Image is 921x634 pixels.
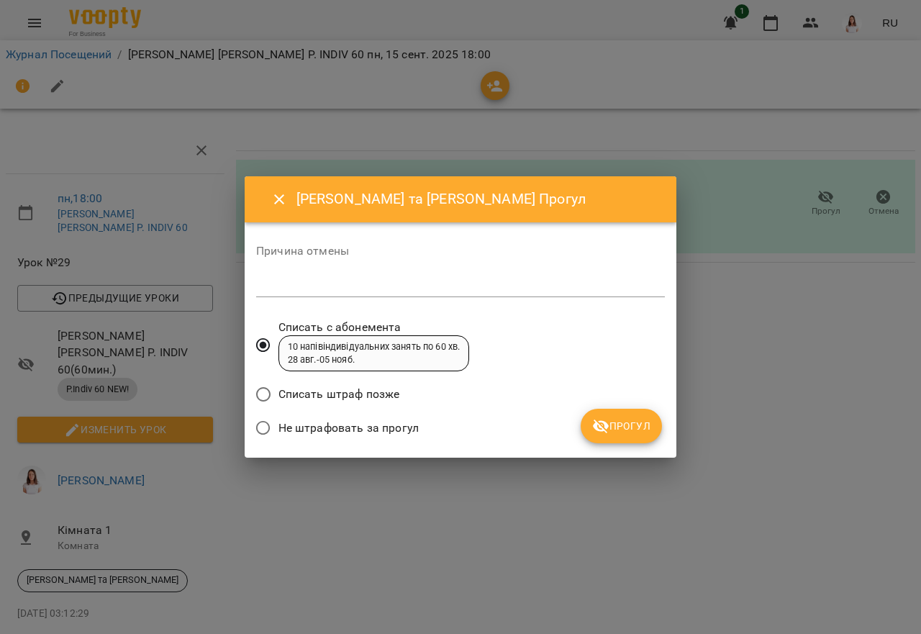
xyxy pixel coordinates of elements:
[592,417,650,435] span: Прогул
[278,386,400,403] span: Списать штраф позже
[288,340,460,367] div: 10 напівіндивідуальних занять по 60 хв. 28 авг. - 05 нояб.
[278,319,470,336] span: Списать с абонемента
[256,245,665,257] label: Причина отмены
[296,188,659,210] h6: [PERSON_NAME] та [PERSON_NAME] Прогул
[278,420,419,437] span: Не штрафовать за прогул
[581,409,662,443] button: Прогул
[262,182,296,217] button: Close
